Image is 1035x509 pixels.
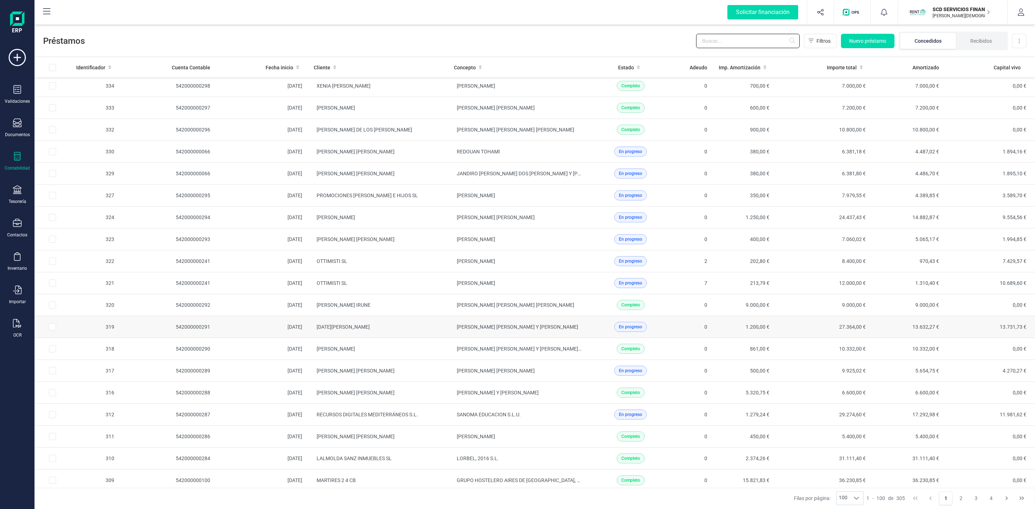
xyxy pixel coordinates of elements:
span: En progreso [619,258,642,264]
td: 7.000,00 € [775,75,871,97]
span: Filtros [816,37,831,45]
span: [PERSON_NAME] [PERSON_NAME] [PERSON_NAME] [457,127,574,133]
span: [PERSON_NAME] [317,346,355,352]
div: - [866,495,905,502]
td: 0 [673,404,713,426]
span: En progreso [619,324,642,330]
td: 36.230,85 € [775,469,871,491]
td: 542000000296 [120,119,216,141]
td: [DATE] [216,360,308,382]
td: 12.000,00 € [775,272,871,294]
td: 24.437,43 € [775,207,871,228]
li: Concedidos [900,33,956,49]
td: 542000000295 [120,185,216,207]
span: 1 [866,495,869,502]
div: All items unselected [49,64,56,71]
div: Row Selected 8b75f955-91f3-4cb7-a6d0-99fded1cc19c [49,279,56,287]
td: 0,00 € [945,426,1035,448]
span: GRUPO HOSTELERO AIRES DE [GEOGRAPHIC_DATA], S.L. [457,477,585,483]
td: 317 [70,360,120,382]
div: Row Selected b73fd567-0add-4b6b-a83d-c3f88576cc5b [49,258,56,265]
span: [PERSON_NAME] [PERSON_NAME] Y [PERSON_NAME] [457,324,578,330]
td: 323 [70,228,120,250]
td: 970,43 € [871,250,944,272]
td: [DATE] [216,97,308,119]
td: 542000000287 [120,404,216,426]
span: [PERSON_NAME] [PERSON_NAME] [317,149,395,154]
td: 542000000293 [120,228,216,250]
td: [DATE] [216,119,308,141]
span: SANOMA EDUCACION S.L.U. [457,412,521,417]
div: Importar [9,299,26,305]
td: 500,00 € [713,360,775,382]
td: [DATE] [216,294,308,316]
td: 542000000294 [120,207,216,228]
button: Next Page [1000,491,1013,505]
td: 10.800,00 € [871,119,944,141]
span: Completo [621,302,640,308]
td: 2.374,26 € [713,448,775,469]
td: 861,00 € [713,338,775,360]
td: 27.364,00 € [775,316,871,338]
button: Filtros [804,34,837,48]
td: 4.270,27 € [945,360,1035,382]
span: [PERSON_NAME] IRUNE [317,302,371,308]
td: 7 [673,272,713,294]
td: 0 [673,207,713,228]
div: Tesorería [9,199,26,204]
span: Estado [618,64,634,71]
span: Completo [621,477,640,483]
td: [DATE] [216,272,308,294]
td: 334 [70,75,120,97]
td: [DATE] [216,426,308,448]
td: 542000000066 [120,141,216,163]
span: [PERSON_NAME] [PERSON_NAME] Y [PERSON_NAME] [PERSON_NAME] [457,346,618,352]
td: 330 [70,141,120,163]
div: Row Selected 87020e71-3601-4431-9aa1-0f38c4fa96b3 [49,104,56,111]
td: 310 [70,448,120,469]
div: Inventario [8,265,27,271]
td: 4.389,85 € [871,185,944,207]
td: 542000000298 [120,75,216,97]
span: JANDIRO [PERSON_NAME] DOS [PERSON_NAME] Y [PERSON_NAME] [457,171,611,176]
span: Adeudo [690,64,707,71]
span: Préstamos [43,35,696,47]
div: Row Selected 60e7210e-375a-4d28-bb9a-1056d2feb375 [49,170,56,177]
span: RECURSOS DIGITALES MEDITERRÁNEOS S.L. [317,412,418,417]
td: 0 [673,119,713,141]
td: 316 [70,382,120,404]
td: 1.250,00 € [713,207,775,228]
td: 542000000284 [120,448,216,469]
td: 0 [673,426,713,448]
p: SCD SERVICIOS FINANCIEROS SL [933,6,990,13]
td: 0 [673,228,713,250]
td: 542000000297 [120,97,216,119]
div: Row Selected d9b0cb70-4c80-41f9-b6ce-118064534725 [49,433,56,440]
span: [PERSON_NAME] [PERSON_NAME] [457,368,535,374]
td: 3.589,70 € [945,185,1035,207]
span: [PERSON_NAME] [PERSON_NAME] [457,214,535,220]
div: Row Selected 774f5a27-6c6a-4983-b0e2-b61ad27b74ed [49,148,56,155]
td: 0 [673,294,713,316]
button: SCSCD SERVICIOS FINANCIEROS SL[PERSON_NAME][DEMOGRAPHIC_DATA][DEMOGRAPHIC_DATA] [907,1,999,24]
td: 10.800,00 € [775,119,871,141]
span: Identificador [76,64,105,71]
img: Logo Finanedi [10,11,24,34]
span: Fecha inicio [266,64,293,71]
td: [DATE] [216,469,308,491]
td: 542000000288 [120,382,216,404]
span: Amortizado [912,64,939,71]
td: 318 [70,338,120,360]
span: Cuenta Contable [172,64,210,71]
p: [PERSON_NAME][DEMOGRAPHIC_DATA][DEMOGRAPHIC_DATA] [933,13,990,19]
button: Page 2 [954,491,968,505]
button: Page 3 [969,491,983,505]
td: 4.487,02 € [871,141,944,163]
td: 321 [70,272,120,294]
td: [DATE] [216,338,308,360]
span: [PERSON_NAME] [457,236,495,242]
td: 0 [673,141,713,163]
span: Completo [621,346,640,352]
span: En progreso [619,148,642,155]
span: OTTIMISTI SL [317,258,347,264]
